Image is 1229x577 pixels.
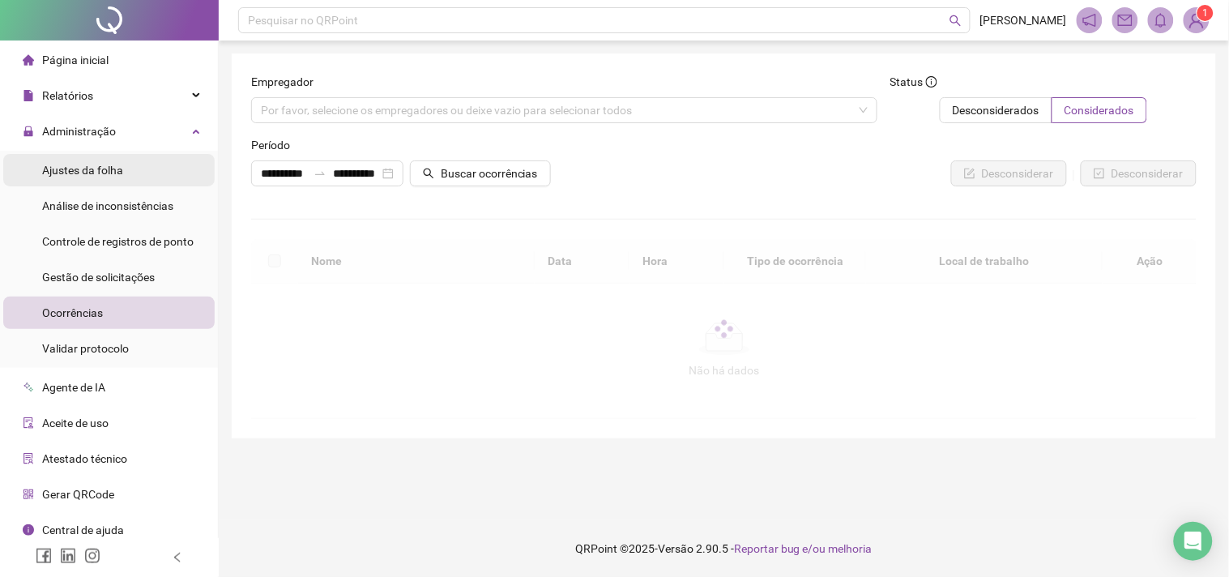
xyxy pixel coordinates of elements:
[953,104,1039,117] span: Desconsiderados
[410,160,551,186] button: Buscar ocorrências
[949,15,962,27] span: search
[314,167,326,180] span: to
[980,11,1067,29] span: [PERSON_NAME]
[23,90,34,101] span: file
[42,125,116,138] span: Administração
[1184,8,1209,32] img: 92300
[251,73,324,91] label: Empregador
[42,271,155,284] span: Gestão de solicitações
[42,89,93,102] span: Relatórios
[23,489,34,500] span: qrcode
[172,552,183,563] span: left
[23,54,34,66] span: home
[1197,5,1214,21] sup: Atualize o seu contato no menu Meus Dados
[23,524,34,536] span: info-circle
[1154,13,1168,28] span: bell
[42,488,114,501] span: Gerar QRCode
[60,548,76,564] span: linkedin
[23,417,34,429] span: audit
[42,53,109,66] span: Página inicial
[42,342,129,355] span: Validar protocolo
[84,548,100,564] span: instagram
[1065,104,1134,117] span: Considerados
[734,542,873,555] span: Reportar bug e/ou melhoria
[251,136,301,154] label: Período
[951,160,1067,186] button: Desconsiderar
[441,165,538,182] span: Buscar ocorrências
[42,452,127,465] span: Atestado técnico
[926,76,937,88] span: info-circle
[1174,522,1213,561] div: Open Intercom Messenger
[314,167,326,180] span: swap-right
[1203,7,1209,19] span: 1
[1118,13,1133,28] span: mail
[42,381,105,394] span: Agente de IA
[23,126,34,137] span: lock
[423,168,434,179] span: search
[42,164,123,177] span: Ajustes da folha
[23,453,34,464] span: solution
[1081,160,1197,186] button: Desconsiderar
[42,417,109,430] span: Aceite de uso
[42,199,173,212] span: Análise de inconsistências
[219,520,1229,577] footer: QRPoint © 2025 - 2.90.5 -
[1082,13,1097,28] span: notification
[42,235,194,248] span: Controle de registros de ponto
[42,524,124,536] span: Central de ajuda
[42,306,103,319] span: Ocorrências
[36,548,52,564] span: facebook
[658,542,693,555] span: Versão
[890,73,937,91] span: Status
